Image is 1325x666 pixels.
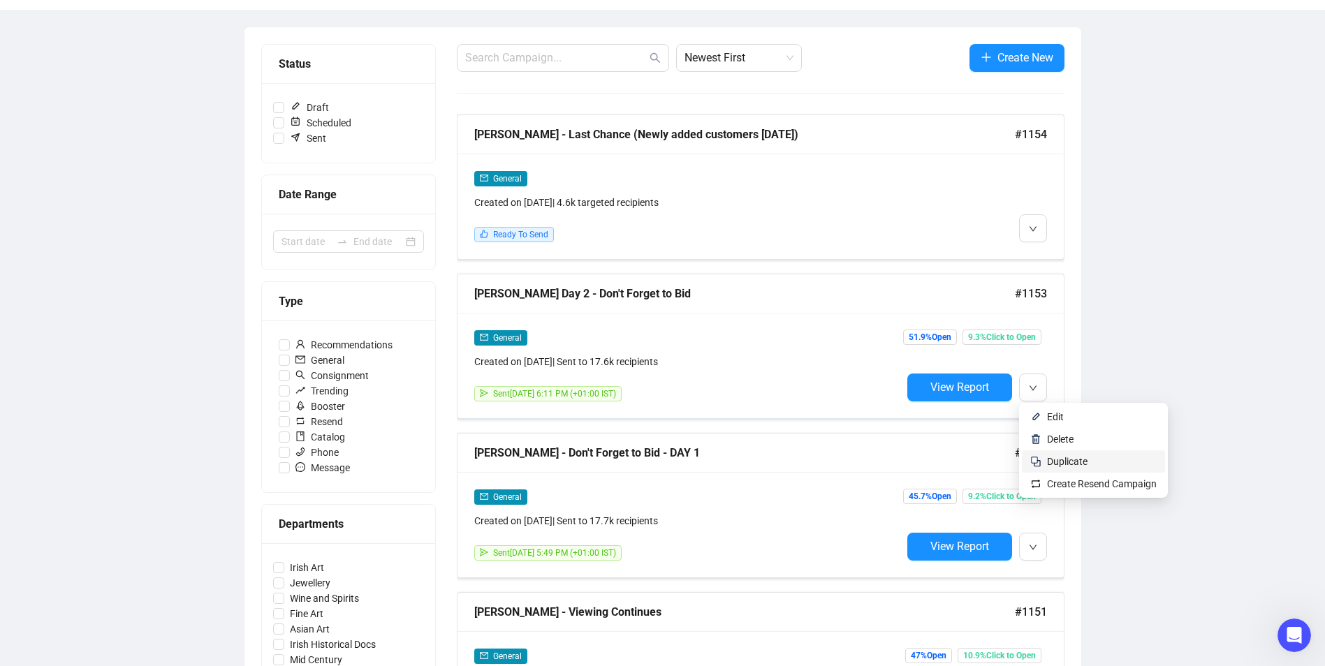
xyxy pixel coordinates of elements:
[284,131,332,146] span: Sent
[474,126,1015,143] div: [PERSON_NAME] - Last Chance (Newly added customers [DATE])
[493,492,522,502] span: General
[1029,543,1037,552] span: down
[1047,434,1074,445] span: Delete
[337,236,348,247] span: to
[284,560,330,575] span: Irish Art
[1030,411,1041,422] img: svg+xml;base64,PHN2ZyB4bWxucz0iaHR0cDovL3d3dy53My5vcmcvMjAwMC9zdmciIHhtbG5zOnhsaW5rPSJodHRwOi8vd3...
[1030,478,1041,489] img: retweet.svg
[962,489,1041,504] span: 9.2% Click to Open
[650,52,661,64] span: search
[1030,434,1041,445] img: svg+xml;base64,PHN2ZyB4bWxucz0iaHR0cDovL3d3dy53My5vcmcvMjAwMC9zdmciIHhtbG5zOnhsaW5rPSJodHRwOi8vd3...
[457,114,1064,260] a: [PERSON_NAME] - Last Chance (Newly added customers [DATE])#1154mailGeneralCreated on [DATE]| 4.6k...
[290,460,356,475] span: Message
[279,515,418,533] div: Departments
[290,383,354,399] span: Trending
[493,548,616,558] span: Sent [DATE] 5:49 PM (+01:00 IST)
[284,621,335,637] span: Asian Art
[279,55,418,73] div: Status
[480,548,488,556] span: send
[1029,225,1037,233] span: down
[295,401,305,410] span: rocket
[969,44,1064,72] button: Create New
[493,389,616,399] span: Sent [DATE] 6:11 PM (+01:00 IST)
[284,115,357,131] span: Scheduled
[480,174,488,182] span: mail
[474,285,1015,302] div: [PERSON_NAME] Day 2 - Don't Forget to Bid
[295,339,305,349] span: user
[295,355,305,364] span: mail
[281,234,331,249] input: Start date
[480,230,488,238] span: like
[465,50,647,66] input: Search Campaign...
[958,648,1041,663] span: 10.9% Click to Open
[295,385,305,395] span: rise
[480,389,488,397] span: send
[930,380,989,394] span: View Report
[493,174,522,184] span: General
[295,416,305,426] span: retweet
[474,603,1015,621] div: [PERSON_NAME] - Viewing Continues
[295,370,305,380] span: search
[279,186,418,203] div: Date Range
[930,540,989,553] span: View Report
[337,236,348,247] span: swap-right
[1278,619,1311,652] iframe: Intercom live chat
[474,354,902,369] div: Created on [DATE] | Sent to 17.6k recipients
[903,489,957,504] span: 45.7% Open
[493,333,522,343] span: General
[1015,603,1047,621] span: #1151
[907,533,1012,561] button: View Report
[962,330,1041,345] span: 9.3% Click to Open
[284,100,335,115] span: Draft
[997,49,1053,66] span: Create New
[284,637,381,652] span: Irish Historical Docs
[474,195,902,210] div: Created on [DATE] | 4.6k targeted recipients
[905,648,952,663] span: 47% Open
[457,433,1064,578] a: [PERSON_NAME] - Don't Forget to Bid - DAY 1#1152mailGeneralCreated on [DATE]| Sent to 17.7k recip...
[290,337,398,353] span: Recommendations
[284,575,336,591] span: Jewellery
[290,353,350,368] span: General
[981,52,992,63] span: plus
[685,45,793,71] span: Newest First
[457,274,1064,419] a: [PERSON_NAME] Day 2 - Don't Forget to Bid#1153mailGeneralCreated on [DATE]| Sent to 17.6k recipie...
[474,513,902,528] div: Created on [DATE] | Sent to 17.7k recipients
[295,431,305,441] span: book
[353,234,403,249] input: End date
[290,445,344,460] span: Phone
[1030,456,1041,467] img: svg+xml;base64,PHN2ZyB4bWxucz0iaHR0cDovL3d3dy53My5vcmcvMjAwMC9zdmciIHdpZHRoPSIyNCIgaGVpZ2h0PSIyNC...
[1015,444,1047,461] span: #1152
[1015,285,1047,302] span: #1153
[290,414,349,429] span: Resend
[480,492,488,501] span: mail
[284,606,329,621] span: Fine Art
[907,373,1012,401] button: View Report
[290,368,374,383] span: Consignment
[279,293,418,310] div: Type
[295,462,305,472] span: message
[1047,411,1064,422] span: Edit
[290,429,351,445] span: Catalog
[290,399,351,414] span: Booster
[493,651,522,661] span: General
[903,330,957,345] span: 51.9% Open
[1029,384,1037,392] span: down
[284,591,365,606] span: Wine and Spirits
[1047,478,1157,489] span: Create Resend Campaign
[474,444,1015,461] div: [PERSON_NAME] - Don't Forget to Bid - DAY 1
[1015,126,1047,143] span: #1154
[493,230,548,239] span: Ready To Send
[480,651,488,660] span: mail
[480,333,488,341] span: mail
[295,447,305,457] span: phone
[1047,456,1088,467] span: Duplicate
